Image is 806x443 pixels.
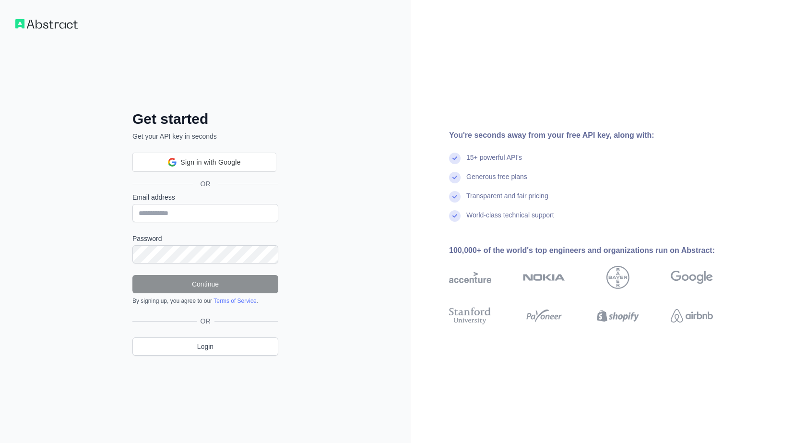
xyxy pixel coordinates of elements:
span: OR [197,316,214,326]
div: 100,000+ of the world's top engineers and organizations run on Abstract: [449,245,744,256]
img: check mark [449,191,461,203]
a: Login [132,337,278,356]
img: google [671,266,713,289]
h2: Get started [132,110,278,128]
label: Password [132,234,278,243]
div: World-class technical support [466,210,554,229]
span: Sign in with Google [180,157,240,168]
div: Sign in with Google [132,153,276,172]
span: OR [193,179,218,189]
p: Get your API key in seconds [132,132,278,141]
img: payoneer [523,305,565,326]
label: Email address [132,192,278,202]
img: stanford university [449,305,491,326]
img: Workflow [15,19,78,29]
div: You're seconds away from your free API key, along with: [449,130,744,141]
a: Terms of Service [213,298,256,304]
img: check mark [449,210,461,222]
div: Transparent and fair pricing [466,191,548,210]
img: check mark [449,172,461,183]
img: airbnb [671,305,713,326]
img: bayer [606,266,629,289]
div: 15+ powerful API's [466,153,522,172]
img: accenture [449,266,491,289]
button: Continue [132,275,278,293]
img: shopify [597,305,639,326]
img: check mark [449,153,461,164]
img: nokia [523,266,565,289]
div: By signing up, you agree to our . [132,297,278,305]
div: Generous free plans [466,172,527,191]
